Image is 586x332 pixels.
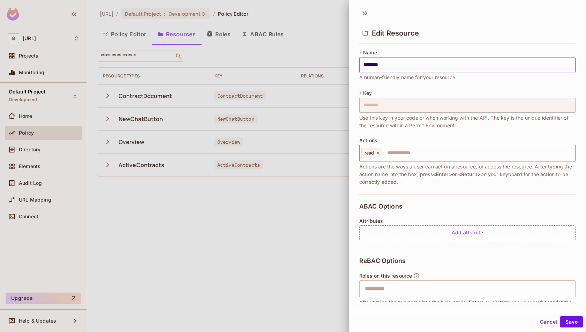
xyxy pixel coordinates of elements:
[372,29,419,37] span: Edit Resource
[359,114,576,129] span: Use this key in your code or when working with the API. The key is the unique identifier of the r...
[359,257,406,264] span: ReBAC Options
[359,299,576,314] span: After typing the role name into the box, press or on your keyboard for the role to be correctly a...
[359,273,412,279] span: Roles on this resource
[363,50,377,55] span: Name
[359,163,576,186] span: Actions are the ways a user can act on a resource, or access the resource. After typing the actio...
[363,90,372,96] span: Key
[359,74,455,81] span: A human-friendly name for your resource
[359,225,576,240] div: Add attribute
[537,316,560,327] button: Cancel
[361,148,382,158] div: read
[365,150,374,156] span: read
[433,171,452,177] span: <Enter>
[491,299,513,305] span: <Return>
[458,171,481,177] span: <Return>
[466,299,485,305] span: <Enter>
[359,218,383,224] span: Attributes
[560,316,583,327] button: Save
[359,203,403,210] span: ABAC Options
[359,138,377,143] span: Actions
